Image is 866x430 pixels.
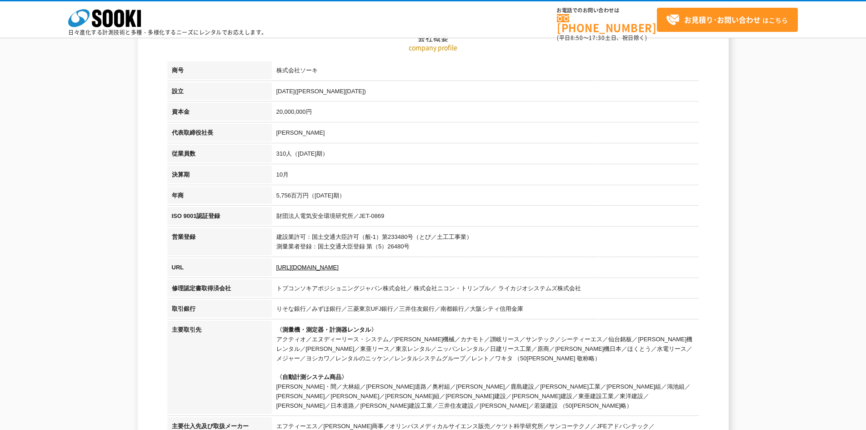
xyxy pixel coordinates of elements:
span: お電話でのお問い合わせは [557,8,657,13]
span: 8:50 [571,34,583,42]
th: URL [167,258,272,279]
span: 〈自動計測システム商品〉 [276,374,347,380]
th: 資本金 [167,103,272,124]
p: 日々進化する計測技術と多種・多様化するニーズにレンタルでお応えします。 [68,30,267,35]
td: 建設業許可：国土交通大臣許可（般-1）第233480号（とび／土工工事業） 測量業者登録：国土交通大臣登録 第（5）26480号 [272,228,699,258]
td: [PERSON_NAME] [272,124,699,145]
a: [URL][DOMAIN_NAME] [276,264,339,271]
th: 決算期 [167,166,272,187]
td: 株式会社ソーキ [272,61,699,82]
span: (平日 ～ 土日、祝日除く) [557,34,647,42]
th: 修理認定書取得済会社 [167,279,272,300]
span: 〈測量機・測定器・計測器レンタル〉 [276,326,377,333]
th: 取引銀行 [167,300,272,321]
th: 設立 [167,82,272,103]
td: トプコンソキアポジショニングジャパン株式会社／ 株式会社ニコン・トリンブル／ ライカジオシステムズ株式会社 [272,279,699,300]
th: 代表取締役社長 [167,124,272,145]
p: company profile [167,43,699,52]
th: ISO 9001認証登録 [167,207,272,228]
th: 年商 [167,187,272,207]
strong: お見積り･お問い合わせ [684,14,761,25]
th: 主要取引先 [167,321,272,417]
span: はこちら [666,13,788,27]
a: [PHONE_NUMBER] [557,14,657,33]
span: 17:30 [589,34,605,42]
td: [DATE]([PERSON_NAME][DATE]) [272,82,699,103]
th: 商号 [167,61,272,82]
th: 従業員数 [167,145,272,166]
td: 5,756百万円（[DATE]期） [272,187,699,207]
td: 20,000,000円 [272,103,699,124]
th: 営業登録 [167,228,272,258]
td: 財団法人電気安全環境研究所／JET-0869 [272,207,699,228]
a: お見積り･お問い合わせはこちら [657,8,798,32]
td: りそな銀行／みずほ銀行／三菱東京UFJ銀行／三井住友銀行／南都銀行／大阪シティ信用金庫 [272,300,699,321]
td: 310人（[DATE]期） [272,145,699,166]
td: アクティオ／エヌディーリース・システム／[PERSON_NAME]機械／カナモト／讃岐リース／サンテック／シーティーエス／仙台銘板／[PERSON_NAME]機レンタル／[PERSON_NAME... [272,321,699,417]
td: 10月 [272,166,699,187]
